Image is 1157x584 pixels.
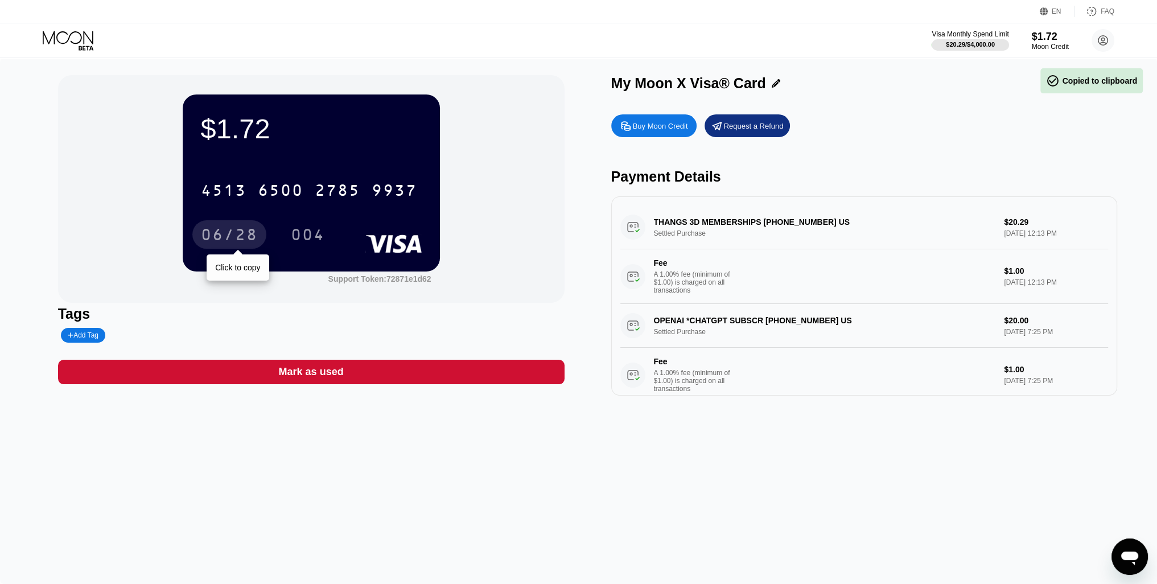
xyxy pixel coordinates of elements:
[279,365,344,379] div: Mark as used
[1046,74,1060,88] span: 
[282,220,333,249] div: 004
[620,249,1109,304] div: FeeA 1.00% fee (minimum of $1.00) is charged on all transactions$1.00[DATE] 12:13 PM
[192,220,266,249] div: 06/28
[201,183,246,201] div: 4513
[68,331,98,339] div: Add Tag
[946,41,995,48] div: $20.29 / $4,000.00
[58,306,565,322] div: Tags
[932,30,1008,51] div: Visa Monthly Spend Limit$20.29/$4,000.00
[61,328,105,343] div: Add Tag
[932,30,1008,38] div: Visa Monthly Spend Limit
[1004,365,1108,374] div: $1.00
[1111,538,1148,575] iframe: Кнопка запуска окна обмена сообщениями
[654,258,734,268] div: Fee
[194,176,424,204] div: 4513650027859937
[724,121,784,131] div: Request a Refund
[58,360,565,384] div: Mark as used
[1074,6,1114,17] div: FAQ
[291,227,325,245] div: 004
[315,183,360,201] div: 2785
[633,121,688,131] div: Buy Moon Credit
[258,183,303,201] div: 6500
[201,113,422,145] div: $1.72
[215,263,260,272] div: Click to copy
[1004,377,1108,385] div: [DATE] 7:25 PM
[1004,278,1108,286] div: [DATE] 12:13 PM
[611,75,766,92] div: My Moon X Visa® Card
[654,270,739,294] div: A 1.00% fee (minimum of $1.00) is charged on all transactions
[611,114,697,137] div: Buy Moon Credit
[620,348,1109,402] div: FeeA 1.00% fee (minimum of $1.00) is charged on all transactions$1.00[DATE] 7:25 PM
[1040,6,1074,17] div: EN
[372,183,417,201] div: 9937
[1052,7,1061,15] div: EN
[1101,7,1114,15] div: FAQ
[1032,31,1069,51] div: $1.72Moon Credit
[328,274,431,283] div: Support Token:72871e1d62
[328,274,431,283] div: Support Token: 72871e1d62
[1032,31,1069,43] div: $1.72
[654,369,739,393] div: A 1.00% fee (minimum of $1.00) is charged on all transactions
[201,227,258,245] div: 06/28
[705,114,790,137] div: Request a Refund
[654,357,734,366] div: Fee
[1004,266,1108,275] div: $1.00
[1046,74,1137,88] div: Copied to clipboard
[1032,43,1069,51] div: Moon Credit
[611,168,1118,185] div: Payment Details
